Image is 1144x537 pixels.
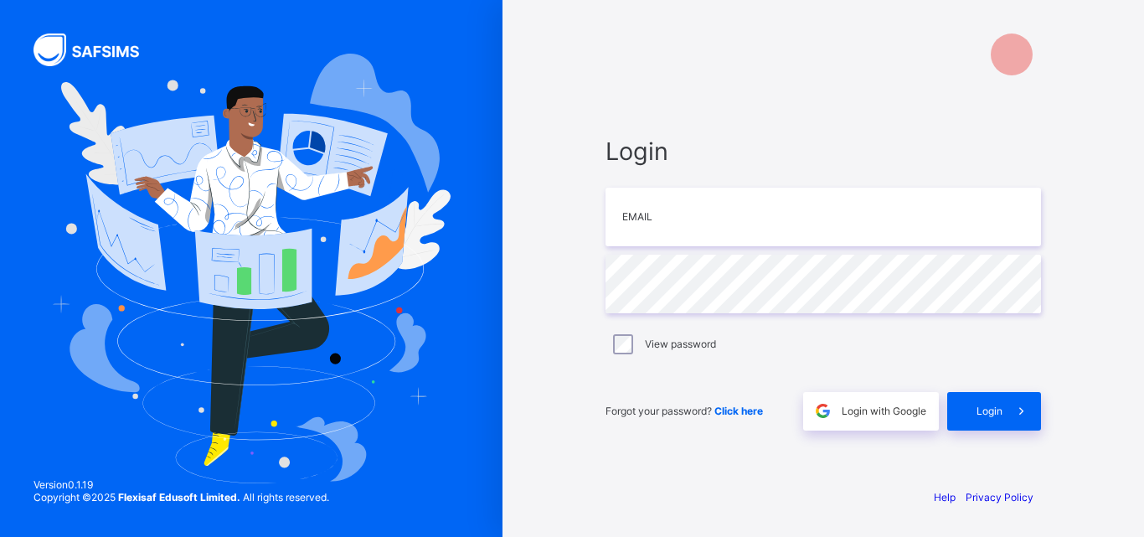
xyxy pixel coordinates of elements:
a: Help [934,491,956,503]
span: Forgot your password? [605,405,763,417]
span: Copyright © 2025 All rights reserved. [33,491,329,503]
span: Version 0.1.19 [33,478,329,491]
label: View password [645,338,716,350]
img: SAFSIMS Logo [33,34,159,66]
a: Privacy Policy [966,491,1033,503]
span: Login [605,137,1041,166]
img: Hero Image [52,54,451,483]
a: Click here [714,405,763,417]
strong: Flexisaf Edusoft Limited. [118,491,240,503]
img: google.396cfc9801f0270233282035f929180a.svg [813,401,832,421]
span: Login with Google [842,405,926,417]
span: Login [977,405,1002,417]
